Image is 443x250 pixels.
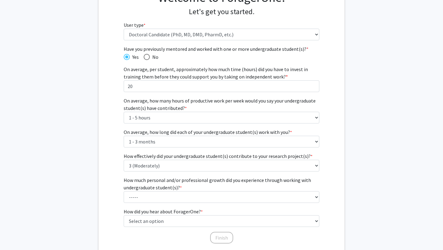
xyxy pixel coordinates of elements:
label: How did you hear about ForagerOne? [124,208,203,215]
label: How effectively did your undergraduate student(s) contribute to your research project(s)? [124,152,313,160]
mat-radio-group: Have you previously mentored and worked with one or more undergraduate student(s)? [124,53,320,61]
label: On average, how many hours of productive work per week would you say your undergraduate student(s... [124,97,320,112]
button: Finish [210,232,233,244]
label: How much personal and/or professional growth did you experience through working with undergraduat... [124,176,320,191]
h4: Let's get you started. [124,7,320,16]
label: User type [124,21,146,29]
span: No [150,53,158,61]
iframe: Chat [5,222,26,245]
label: On average, how long did each of your undergraduate student(s) work with you? [124,128,292,136]
span: Yes [130,53,139,61]
span: Have you previously mentored and worked with one or more undergraduate student(s)? [124,45,320,53]
span: On average, per student, approximately how much time (hours) did you have to invest in training t... [124,66,308,80]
